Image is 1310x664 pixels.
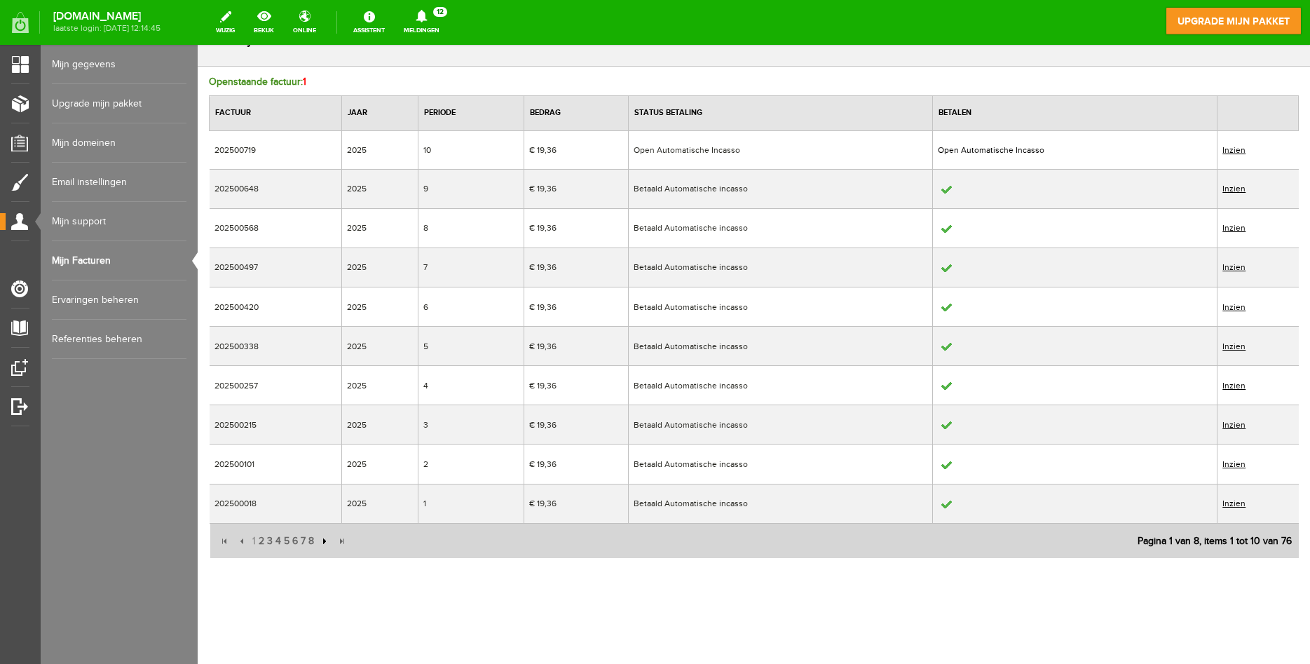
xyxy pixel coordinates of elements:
[144,86,221,124] td: 2025
[395,7,448,38] a: Meldingen12
[245,7,282,38] a: bekijk
[1025,414,1048,424] a: Inzien
[327,203,431,242] td: € 19,36
[53,482,60,510] a: 1
[93,482,102,510] a: 6
[52,123,186,163] a: Mijn domeinen
[12,321,144,360] td: 202500257
[12,400,144,439] td: 202500101
[53,13,161,20] strong: [DOMAIN_NAME]
[430,400,735,439] td: Betaald Automatische incasso
[12,360,144,400] td: 202500215
[221,51,327,86] th: Periode
[102,482,109,510] a: 7
[52,45,186,84] a: Mijn gegevens
[52,241,186,280] a: Mijn Facturen
[144,124,221,163] td: 2025
[1025,454,1048,463] a: Inzien
[136,489,151,504] input: Laatste pagina
[144,282,221,321] td: 2025
[144,51,221,86] th: Jaar
[327,360,431,400] td: € 19,36
[430,243,735,282] td: Betaald Automatische incasso
[207,7,243,38] a: wijzig
[327,86,431,124] td: € 19,36
[1025,297,1048,306] a: Inzien
[1025,100,1048,110] a: Inzien
[1025,375,1048,385] a: Inzien
[53,25,161,32] span: laatste login: [DATE] 12:14:45
[433,7,447,17] span: 12
[345,7,393,38] a: Assistent
[327,321,431,360] td: € 19,36
[12,282,144,321] td: 202500338
[12,243,144,282] td: 202500420
[144,243,221,282] td: 2025
[221,124,327,163] td: 9
[12,203,144,242] td: 202500497
[118,489,133,504] input: Volgende pagina
[1025,336,1048,346] a: Inzien
[68,482,76,510] a: 3
[1166,7,1302,35] a: upgrade mijn pakket
[430,282,735,321] td: Betaald Automatische incasso
[327,243,431,282] td: € 19,36
[221,282,327,321] td: 5
[740,100,847,110] a: Open Automatische Incasso
[327,400,431,439] td: € 19,36
[109,482,118,510] a: 8
[285,7,325,38] a: online
[20,489,35,504] input: Eerste pagina
[38,489,53,504] input: Vorige pagina
[430,86,735,124] td: Open Automatische Incasso
[221,86,327,124] td: 10
[12,51,144,86] th: Factuur
[735,51,1020,86] th: Betalen
[144,360,221,400] td: 2025
[327,163,431,203] td: € 19,36
[430,124,735,163] td: Betaald Automatische incasso
[76,482,85,510] a: 4
[12,86,144,124] td: 202500719
[430,360,735,400] td: Betaald Automatische incasso
[12,163,144,203] td: 202500568
[933,482,1101,510] div: Pagina 1 van 8, items 1 tot 10 van 76
[430,439,735,478] td: Betaald Automatische incasso
[327,51,431,86] th: Bedrag
[1025,217,1048,227] a: Inzien
[430,203,735,242] td: Betaald Automatische incasso
[85,482,93,510] a: 5
[52,280,186,320] a: Ervaringen beheren
[1025,178,1048,188] a: Inzien
[430,163,735,203] td: Betaald Automatische incasso
[327,439,431,478] td: € 19,36
[144,203,221,242] td: 2025
[105,32,109,43] font: 1
[327,282,431,321] td: € 19,36
[144,163,221,203] td: 2025
[52,84,186,123] a: Upgrade mijn pakket
[430,321,735,360] td: Betaald Automatische incasso
[12,439,144,478] td: 202500018
[52,163,186,202] a: Email instellingen
[221,321,327,360] td: 4
[221,400,327,439] td: 2
[52,202,186,241] a: Mijn support
[60,482,68,510] a: 2
[1025,257,1048,267] a: Inzien
[144,400,221,439] td: 2025
[221,163,327,203] td: 8
[1025,139,1048,149] a: Inzien
[144,321,221,360] td: 2025
[221,439,327,478] td: 1
[11,32,109,43] span: Openstaande factuur:
[221,203,327,242] td: 7
[12,124,144,163] td: 202500648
